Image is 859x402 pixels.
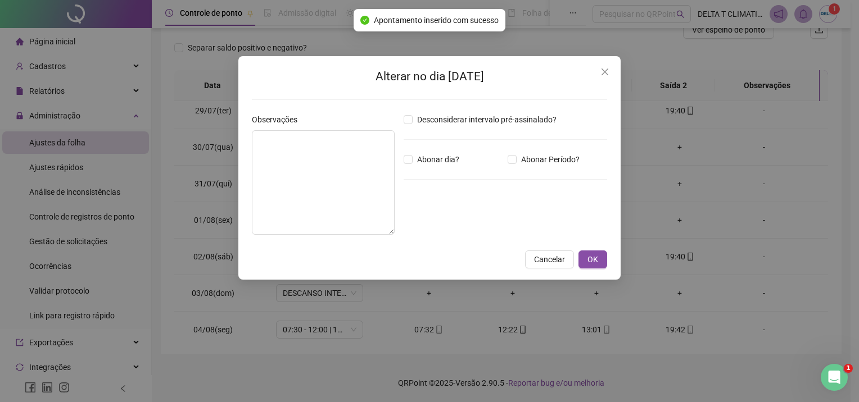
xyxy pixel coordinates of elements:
[844,364,853,373] span: 1
[374,14,499,26] span: Apontamento inserido com sucesso
[517,153,584,166] span: Abonar Período?
[534,253,565,266] span: Cancelar
[821,364,848,391] iframe: Intercom live chat
[587,253,598,266] span: OK
[360,16,369,25] span: check-circle
[600,67,609,76] span: close
[413,153,464,166] span: Abonar dia?
[578,250,607,268] button: OK
[596,63,614,81] button: Close
[252,67,607,86] h2: Alterar no dia [DATE]
[252,113,305,126] label: Observações
[413,113,561,126] span: Desconsiderar intervalo pré-assinalado?
[525,250,574,268] button: Cancelar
